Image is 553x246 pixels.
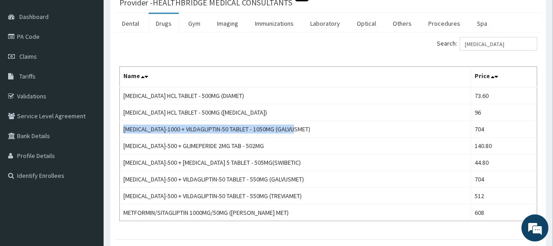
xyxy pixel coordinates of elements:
a: Immunizations [248,14,301,33]
span: We're online! [52,69,124,160]
td: [MEDICAL_DATA] HCL TABLET - 500MG ([MEDICAL_DATA]) [120,104,471,121]
textarea: Type your message and hit 'Enter' [5,156,172,188]
td: [MEDICAL_DATA]-1000 + VILDAGLIPTIN-50 TABLET - 1050MG (GALVUSMET) [120,121,471,138]
td: 96 [471,104,537,121]
th: Name [120,67,471,88]
a: Optical [349,14,383,33]
a: Spa [470,14,494,33]
td: [MEDICAL_DATA]-500 + VILDAGLIPTIN-50 TABLET - 550MG (GALVUSMET) [120,171,471,188]
a: Procedures [421,14,467,33]
td: [MEDICAL_DATA]-500 + [MEDICAL_DATA] 5 TABLET - 505MG(SWIBETIC) [120,154,471,171]
a: Others [385,14,419,33]
span: Dashboard [19,13,49,21]
td: [MEDICAL_DATA]-500 + VILDAGLIPTIN-50 TABLET - 550MG (TREVIAMET) [120,188,471,204]
img: d_794563401_company_1708531726252_794563401 [17,45,36,68]
input: Search: [460,37,537,51]
span: Tariffs [19,72,36,80]
a: Gym [181,14,208,33]
td: 73.60 [471,87,537,104]
a: Dental [115,14,146,33]
td: [MEDICAL_DATA] HCL TABLET - 500MG (DIAMET) [120,87,471,104]
td: 140.80 [471,138,537,154]
label: Search: [437,37,537,51]
a: Drugs [149,14,179,33]
td: 704 [471,121,537,138]
td: 704 [471,171,537,188]
span: Claims [19,52,37,60]
th: Price [471,67,537,88]
div: Minimize live chat window [148,5,169,26]
div: Chat with us now [47,51,151,62]
td: METFORMIN/SITAGLIPTIN 1000MG/50MG ([PERSON_NAME] MET) [120,204,471,221]
td: 44.80 [471,154,537,171]
td: 512 [471,188,537,204]
td: [MEDICAL_DATA]-500 + GLIMEPERIDE 2MG TAB - 502MG [120,138,471,154]
td: 608 [471,204,537,221]
a: Imaging [210,14,245,33]
a: Laboratory [303,14,347,33]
